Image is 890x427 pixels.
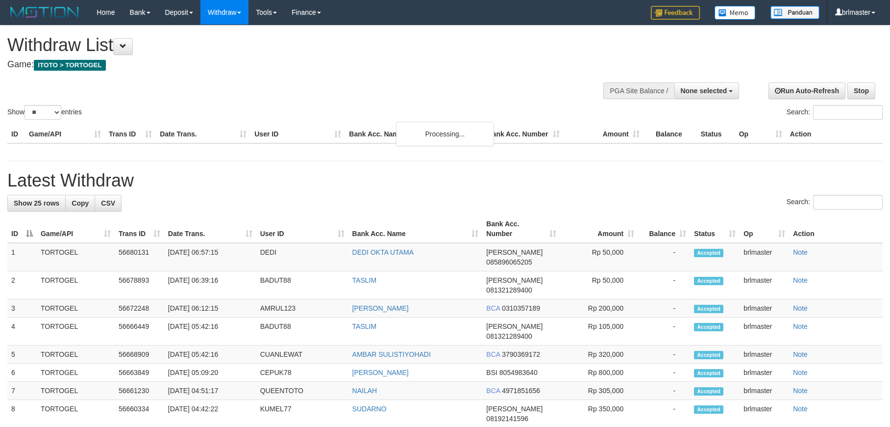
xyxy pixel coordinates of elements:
span: Accepted [694,249,723,257]
button: None selected [674,82,740,99]
img: panduan.png [770,6,819,19]
th: Game/API: activate to sort column ascending [37,215,115,243]
a: Run Auto-Refresh [768,82,845,99]
div: PGA Site Balance / [603,82,674,99]
a: DEDI OKTA UTAMA [352,248,414,256]
span: Accepted [694,323,723,331]
td: 5 [7,346,37,364]
td: Rp 50,000 [560,271,638,299]
td: brlmaster [740,318,789,346]
span: None selected [681,87,727,95]
th: Op: activate to sort column ascending [740,215,789,243]
a: Note [793,304,808,312]
td: QUEENTOTO [256,382,348,400]
th: Amount [564,125,643,143]
a: Show 25 rows [7,195,66,212]
td: TORTOGEL [37,243,115,271]
td: BADUT88 [256,318,348,346]
span: [PERSON_NAME] [486,248,543,256]
td: 56680131 [115,243,164,271]
label: Search: [787,105,883,120]
a: Note [793,387,808,395]
input: Search: [813,105,883,120]
td: DEDI [256,243,348,271]
td: CEPUK78 [256,364,348,382]
th: Balance: activate to sort column ascending [638,215,690,243]
th: Status: activate to sort column ascending [690,215,740,243]
td: brlmaster [740,364,789,382]
td: TORTOGEL [37,299,115,318]
td: 56663849 [115,364,164,382]
a: Note [793,276,808,284]
a: Note [793,322,808,330]
td: [DATE] 06:57:15 [164,243,256,271]
span: [PERSON_NAME] [486,276,543,284]
th: Bank Acc. Name: activate to sort column ascending [348,215,483,243]
a: Note [793,248,808,256]
img: MOTION_logo.png [7,5,82,20]
td: [DATE] 06:12:15 [164,299,256,318]
span: BSI [486,369,497,376]
td: brlmaster [740,271,789,299]
td: brlmaster [740,346,789,364]
td: brlmaster [740,299,789,318]
a: Note [793,405,808,413]
th: User ID: activate to sort column ascending [256,215,348,243]
label: Show entries [7,105,82,120]
th: Bank Acc. Number: activate to sort column ascending [482,215,560,243]
td: - [638,318,690,346]
span: Accepted [694,369,723,377]
td: brlmaster [740,382,789,400]
td: Rp 320,000 [560,346,638,364]
td: TORTOGEL [37,382,115,400]
td: - [638,346,690,364]
td: 56672248 [115,299,164,318]
td: CUANLEWAT [256,346,348,364]
div: Processing... [396,122,494,146]
select: Showentries [25,105,61,120]
td: [DATE] 06:39:16 [164,271,256,299]
span: Copy [72,199,89,207]
span: ITOTO > TORTOGEL [34,60,106,71]
td: 56668909 [115,346,164,364]
span: Copy 8054983640 to clipboard [499,369,538,376]
td: [DATE] 05:42:16 [164,346,256,364]
td: Rp 50,000 [560,243,638,271]
a: TASLIM [352,276,377,284]
td: Rp 305,000 [560,382,638,400]
th: Amount: activate to sort column ascending [560,215,638,243]
a: [PERSON_NAME] [352,369,409,376]
td: 4 [7,318,37,346]
td: - [638,382,690,400]
td: - [638,271,690,299]
th: Bank Acc. Number [483,125,563,143]
img: Feedback.jpg [651,6,700,20]
th: Action [789,215,883,243]
a: TASLIM [352,322,377,330]
td: [DATE] 05:09:20 [164,364,256,382]
h1: Latest Withdraw [7,171,883,190]
td: TORTOGEL [37,271,115,299]
a: Note [793,350,808,358]
h1: Withdraw List [7,35,584,55]
span: Show 25 rows [14,199,59,207]
td: 56678893 [115,271,164,299]
td: 3 [7,299,37,318]
a: AMBAR SULISTIYOHADI [352,350,431,358]
td: 2 [7,271,37,299]
img: Button%20Memo.svg [715,6,756,20]
th: Bank Acc. Name [345,125,483,143]
span: Accepted [694,305,723,313]
span: Copy 085896065205 to clipboard [486,258,532,266]
span: Copy 0310357189 to clipboard [502,304,540,312]
span: Copy 081321289400 to clipboard [486,286,532,294]
span: Accepted [694,405,723,414]
td: 56666449 [115,318,164,346]
a: [PERSON_NAME] [352,304,409,312]
span: BCA [486,387,500,395]
th: User ID [250,125,345,143]
span: Copy 08192141596 to clipboard [486,415,528,423]
td: - [638,299,690,318]
span: Copy 4971851656 to clipboard [502,387,540,395]
td: Rp 200,000 [560,299,638,318]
